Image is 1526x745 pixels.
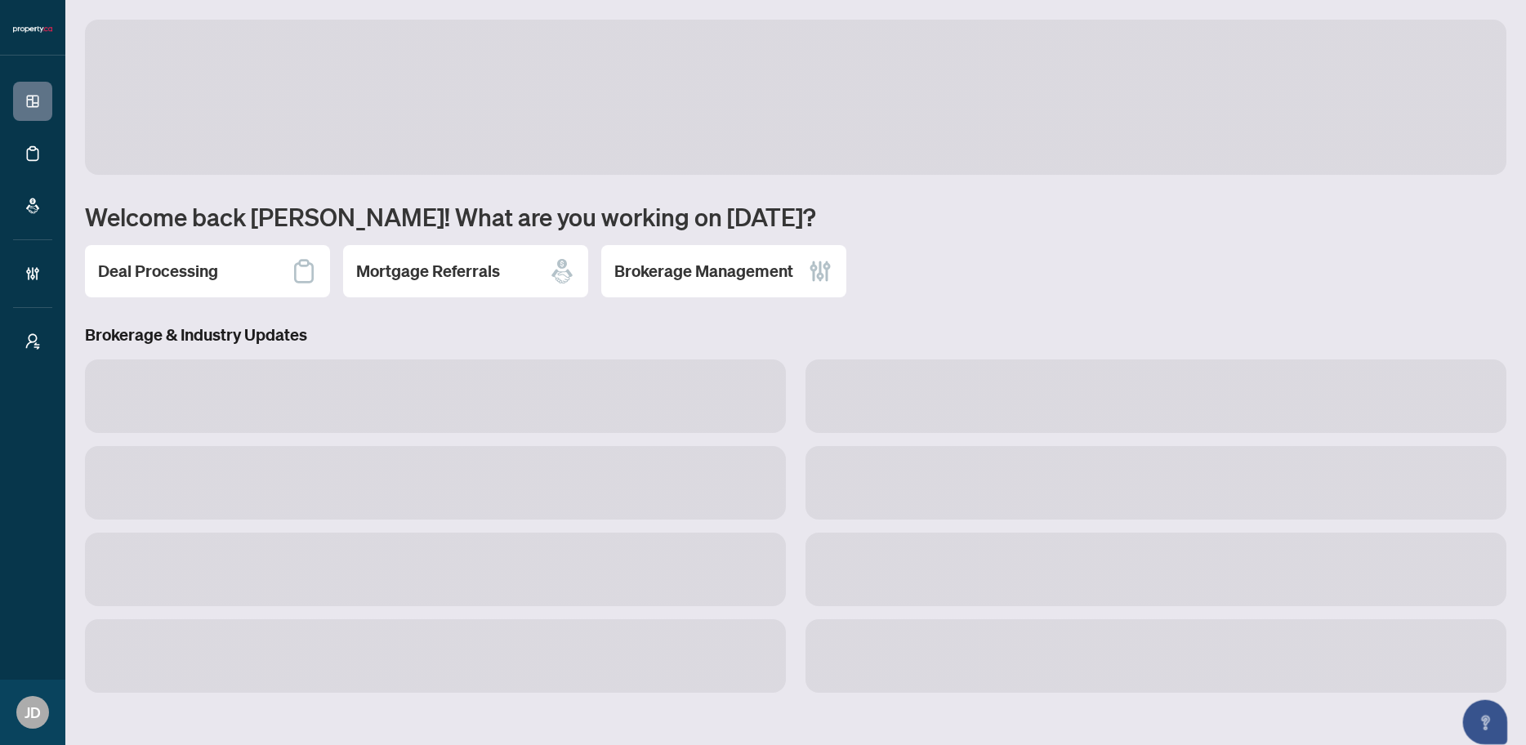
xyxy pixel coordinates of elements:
[1461,688,1510,737] button: Open asap
[614,260,793,283] h2: Brokerage Management
[98,260,218,283] h2: Deal Processing
[25,701,41,724] span: JD
[25,333,41,350] span: user-switch
[356,260,500,283] h2: Mortgage Referrals
[85,201,1506,232] h1: Welcome back [PERSON_NAME]! What are you working on [DATE]?
[85,323,1506,346] h3: Brokerage & Industry Updates
[13,25,52,34] img: logo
